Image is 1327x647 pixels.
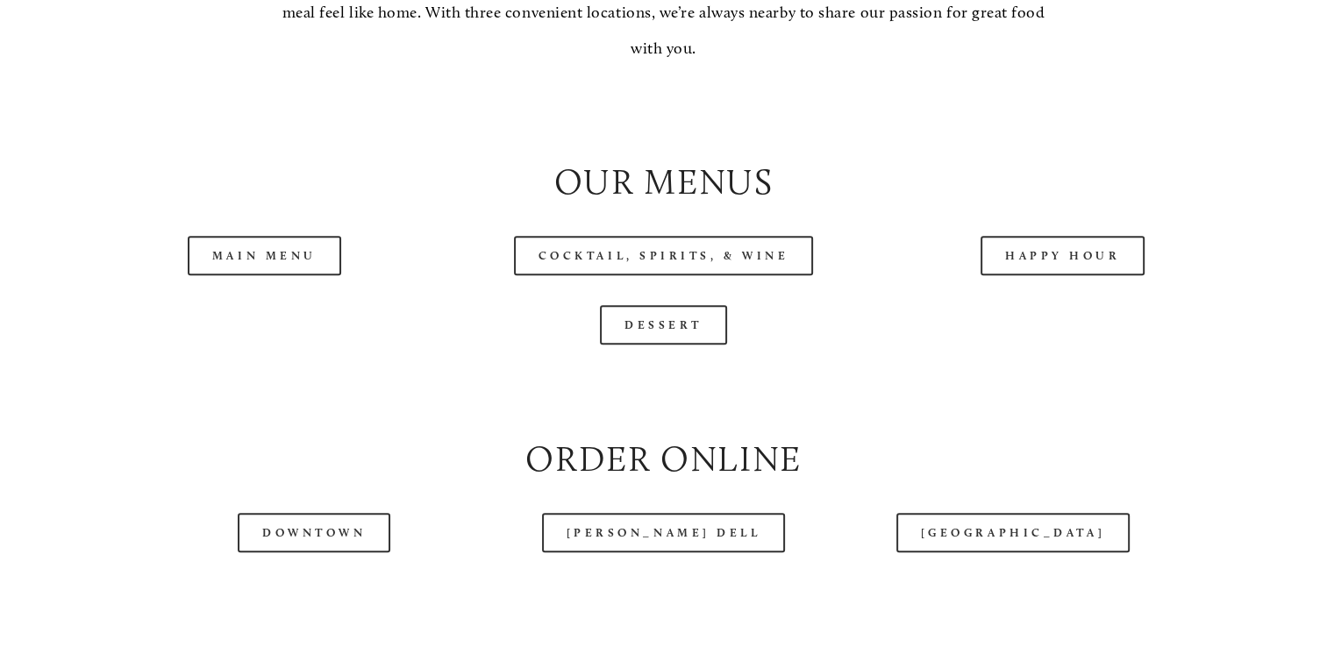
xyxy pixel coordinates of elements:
h2: Our Menus [80,157,1247,206]
a: Cocktail, Spirits, & Wine [514,236,814,275]
a: [GEOGRAPHIC_DATA] [896,513,1130,552]
h2: Order Online [80,434,1247,483]
a: Dessert [600,305,727,345]
a: [PERSON_NAME] Dell [542,513,786,552]
a: Main Menu [188,236,341,275]
a: Happy Hour [981,236,1145,275]
a: Downtown [238,513,390,552]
